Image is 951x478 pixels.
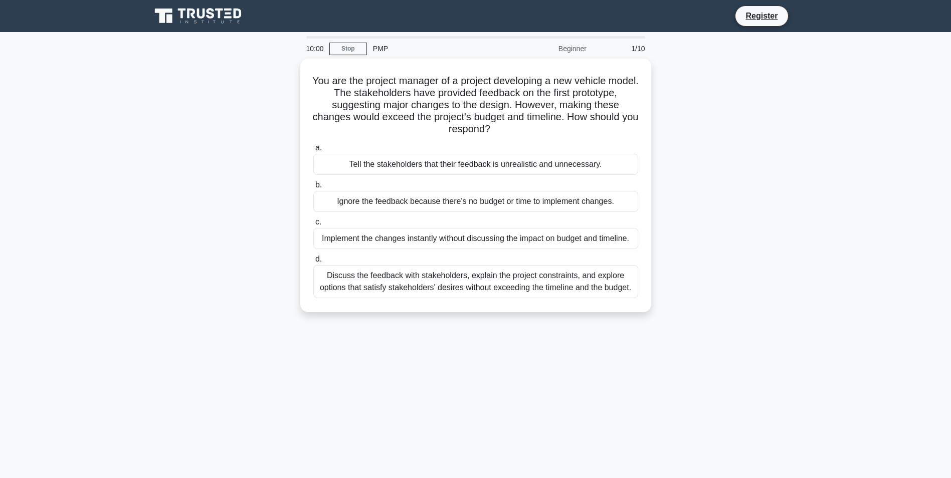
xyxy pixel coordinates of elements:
div: 10:00 [300,39,329,59]
span: b. [315,180,322,189]
div: Discuss the feedback with stakeholders, explain the project constraints, and explore options that... [313,265,638,298]
div: PMP [367,39,505,59]
a: Stop [329,43,367,55]
a: Register [739,10,784,22]
div: Tell the stakeholders that their feedback is unrealistic and unnecessary. [313,154,638,175]
span: d. [315,255,322,263]
div: Ignore the feedback because there's no budget or time to implement changes. [313,191,638,212]
span: c. [315,217,321,226]
div: 1/10 [593,39,651,59]
h5: You are the project manager of a project developing a new vehicle model. The stakeholders have pr... [312,75,639,136]
div: Implement the changes instantly without discussing the impact on budget and timeline. [313,228,638,249]
div: Beginner [505,39,593,59]
span: a. [315,143,322,152]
